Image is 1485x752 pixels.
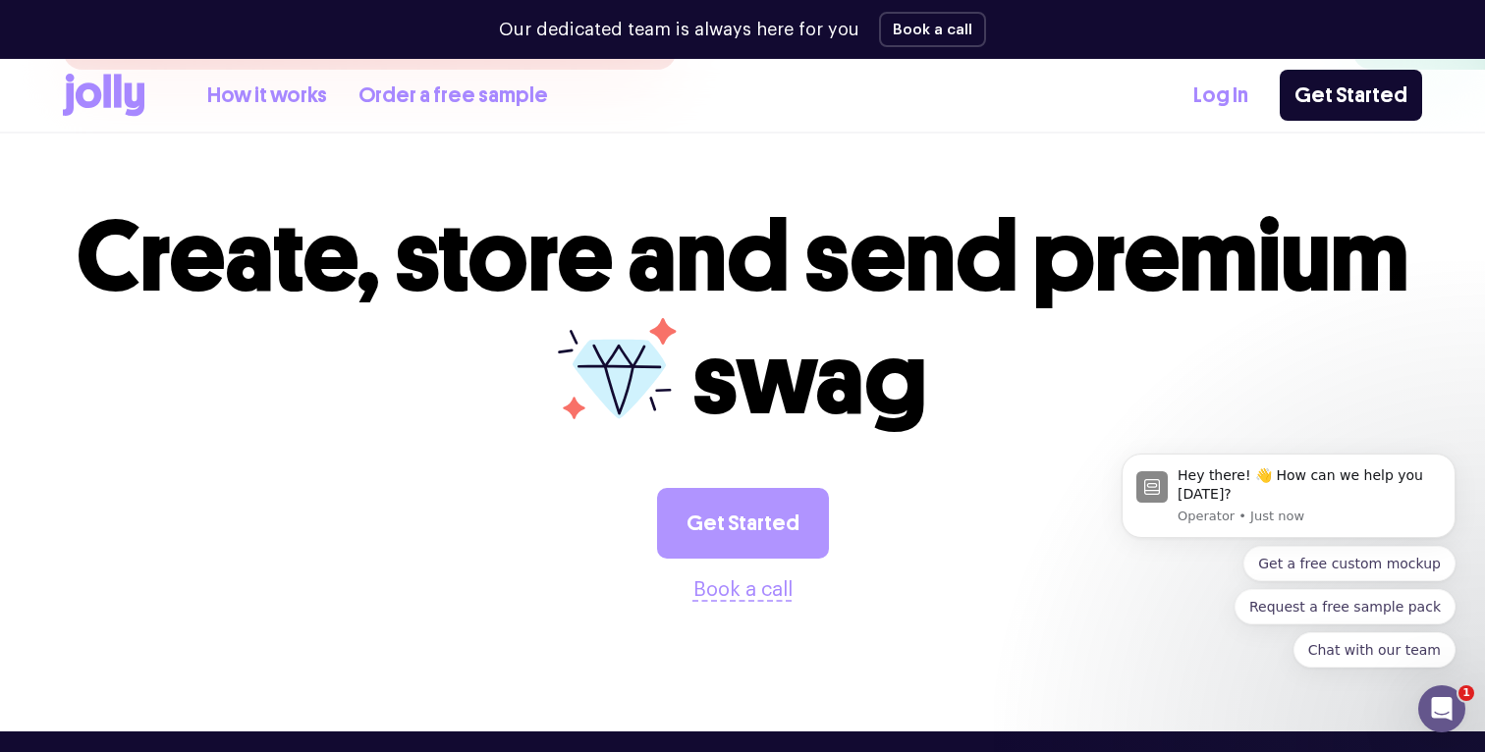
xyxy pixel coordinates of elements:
a: Order a free sample [358,80,548,112]
span: 1 [1458,685,1474,701]
a: Log In [1193,80,1248,112]
iframe: Intercom notifications message [1092,302,1485,699]
span: swag [692,320,927,439]
a: How it works [207,80,327,112]
a: Get Started [657,488,829,559]
a: Get Started [1280,70,1422,121]
iframe: Intercom live chat [1418,685,1465,732]
p: Our dedicated team is always here for you [499,17,859,43]
span: Create, store and send premium [77,197,1409,316]
button: Book a call [693,574,793,606]
button: Book a call [879,12,986,47]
